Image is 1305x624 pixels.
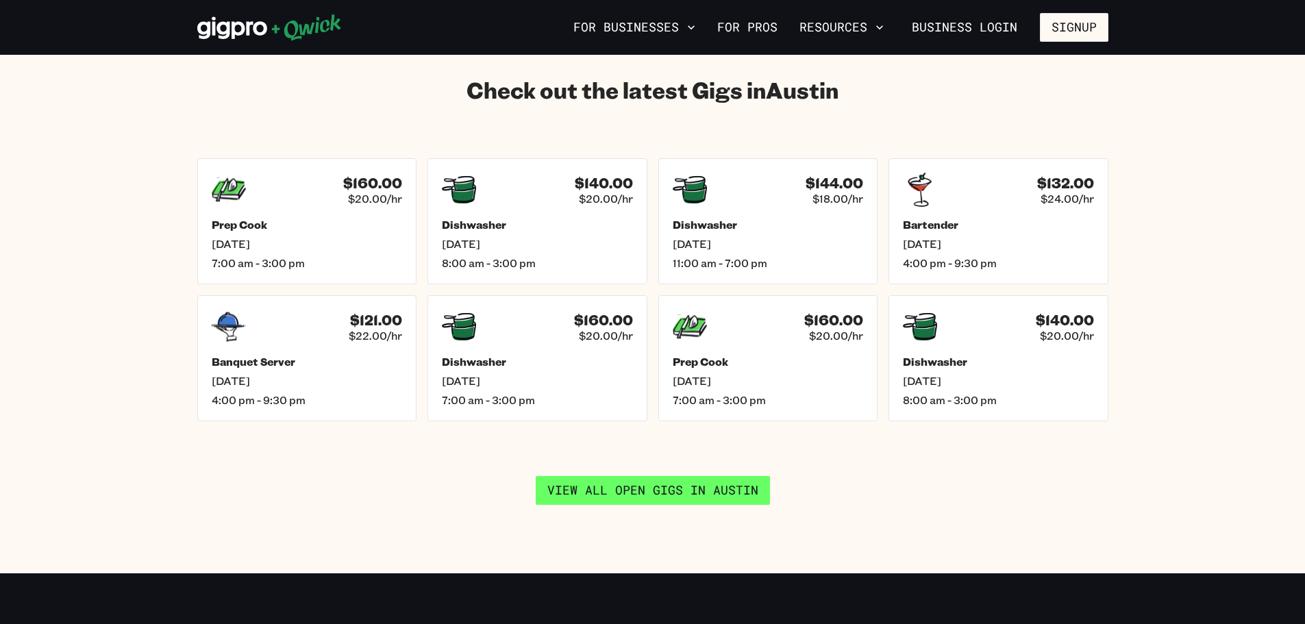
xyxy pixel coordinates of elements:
a: $160.00$20.00/hrPrep Cook[DATE]7:00 am - 3:00 pm [197,158,417,284]
a: $121.00$22.00/hrBanquet Server[DATE]4:00 pm - 9:30 pm [197,295,417,421]
h4: $160.00 [574,312,633,329]
span: $20.00/hr [579,192,633,205]
span: $20.00/hr [1040,329,1094,342]
button: Resources [794,16,889,39]
span: 11:00 am - 7:00 pm [673,256,864,270]
button: For Businesses [568,16,701,39]
span: $22.00/hr [349,329,402,342]
h5: Dishwasher [673,218,864,232]
span: $20.00/hr [579,329,633,342]
span: [DATE] [903,374,1094,388]
span: 4:00 pm - 9:30 pm [212,393,403,407]
span: $18.00/hr [812,192,863,205]
h4: $132.00 [1037,175,1094,192]
span: [DATE] [442,374,633,388]
h5: Prep Cook [212,218,403,232]
span: 8:00 am - 3:00 pm [442,256,633,270]
span: 4:00 pm - 9:30 pm [903,256,1094,270]
span: 7:00 am - 3:00 pm [212,256,403,270]
span: 7:00 am - 3:00 pm [442,393,633,407]
h5: Dishwasher [442,218,633,232]
span: [DATE] [212,237,403,251]
h4: $160.00 [804,312,863,329]
a: $140.00$20.00/hrDishwasher[DATE]8:00 am - 3:00 pm [888,295,1108,421]
span: $20.00/hr [348,192,402,205]
span: [DATE] [673,374,864,388]
h5: Prep Cook [673,355,864,369]
h5: Bartender [903,218,1094,232]
h4: $121.00 [350,312,402,329]
h2: Check out the latest Gigs in Austin [197,76,1108,103]
h5: Dishwasher [903,355,1094,369]
a: Business Login [900,13,1029,42]
span: [DATE] [903,237,1094,251]
h4: $144.00 [806,175,863,192]
h5: Banquet Server [212,355,403,369]
a: $140.00$20.00/hrDishwasher[DATE]8:00 am - 3:00 pm [427,158,647,284]
h5: Dishwasher [442,355,633,369]
a: $160.00$20.00/hrDishwasher[DATE]7:00 am - 3:00 pm [427,295,647,421]
span: $24.00/hr [1041,192,1094,205]
button: Signup [1040,13,1108,42]
a: $160.00$20.00/hrPrep Cook[DATE]7:00 am - 3:00 pm [658,295,878,421]
span: 7:00 am - 3:00 pm [673,393,864,407]
span: [DATE] [673,237,864,251]
h4: $160.00 [343,175,402,192]
a: View all open gigs in Austin [536,476,770,505]
a: For Pros [712,16,783,39]
span: 8:00 am - 3:00 pm [903,393,1094,407]
a: $144.00$18.00/hrDishwasher[DATE]11:00 am - 7:00 pm [658,158,878,284]
span: [DATE] [442,237,633,251]
h4: $140.00 [1036,312,1094,329]
a: $132.00$24.00/hrBartender[DATE]4:00 pm - 9:30 pm [888,158,1108,284]
span: [DATE] [212,374,403,388]
h4: $140.00 [575,175,633,192]
span: $20.00/hr [809,329,863,342]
